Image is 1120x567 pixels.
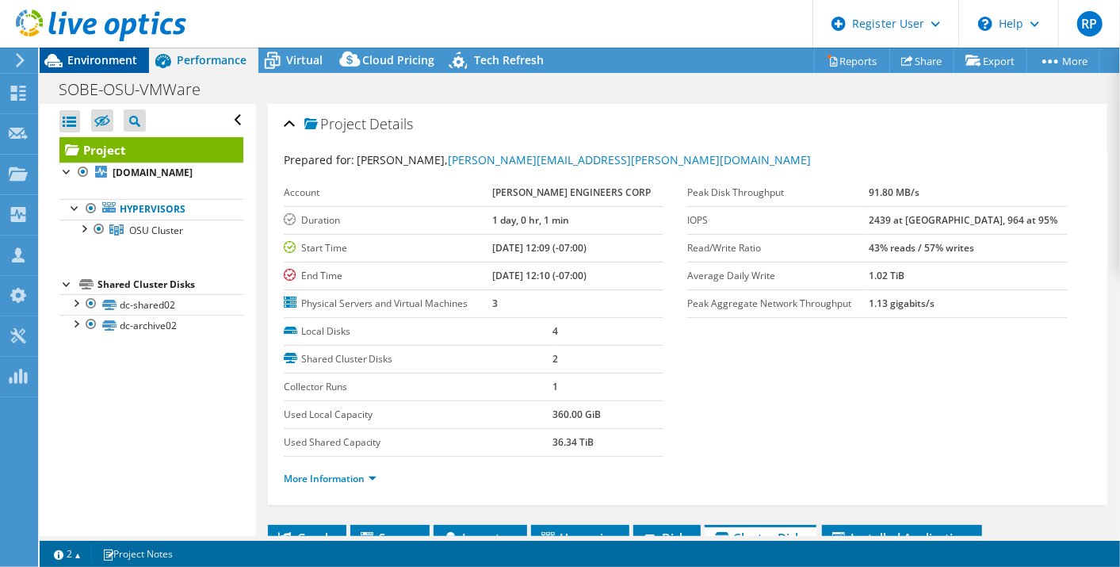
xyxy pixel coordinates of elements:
[539,530,621,546] span: Hypervisor
[492,241,587,255] b: [DATE] 12:09 (-07:00)
[552,408,601,421] b: 360.00 GiB
[978,17,992,31] svg: \n
[492,297,498,310] b: 3
[59,294,243,315] a: dc-shared02
[869,213,1057,227] b: 2439 at [GEOGRAPHIC_DATA], 964 at 95%
[552,324,558,338] b: 4
[449,152,812,167] a: [PERSON_NAME][EMAIL_ADDRESS][PERSON_NAME][DOMAIN_NAME]
[474,52,544,67] span: Tech Refresh
[687,240,869,256] label: Read/Write Ratio
[687,213,869,228] label: IOPS
[869,269,904,282] b: 1.02 TiB
[284,296,492,312] label: Physical Servers and Virtual Machines
[284,185,492,201] label: Account
[814,48,890,73] a: Reports
[687,185,869,201] label: Peak Disk Throughput
[869,297,935,310] b: 1.13 gigabits/s
[59,220,243,240] a: OSU Cluster
[284,351,553,367] label: Shared Cluster Disks
[370,114,414,133] span: Details
[284,472,377,485] a: More Information
[284,268,492,284] label: End Time
[284,324,553,339] label: Local Disks
[91,544,184,564] a: Project Notes
[492,269,587,282] b: [DATE] 12:10 (-07:00)
[276,530,338,546] span: Graphs
[442,530,519,546] span: Inventory
[284,379,553,395] label: Collector Runs
[713,530,808,546] span: Cluster Disks
[59,199,243,220] a: Hypervisors
[43,544,92,564] a: 2
[552,380,558,393] b: 1
[1026,48,1100,73] a: More
[552,435,594,449] b: 36.34 TiB
[304,117,366,132] span: Project
[641,530,693,546] span: Disks
[687,296,869,312] label: Peak Aggregate Network Throughput
[284,407,553,423] label: Used Local Capacity
[492,213,569,227] b: 1 day, 0 hr, 1 min
[97,275,243,294] div: Shared Cluster Disks
[1077,11,1103,36] span: RP
[113,166,193,179] b: [DOMAIN_NAME]
[59,137,243,163] a: Project
[869,241,974,255] b: 43% reads / 57% writes
[286,52,323,67] span: Virtual
[869,186,919,199] b: 91.80 MB/s
[357,152,812,167] span: [PERSON_NAME],
[59,163,243,183] a: [DOMAIN_NAME]
[362,52,434,67] span: Cloud Pricing
[552,352,558,366] b: 2
[177,52,247,67] span: Performance
[284,240,492,256] label: Start Time
[830,530,974,546] span: Installed Applications
[59,315,243,335] a: dc-archive02
[284,213,492,228] label: Duration
[52,81,225,98] h1: SOBE-OSU-VMWare
[284,152,354,167] label: Prepared for:
[67,52,137,67] span: Environment
[889,48,954,73] a: Share
[358,530,422,546] span: Servers
[954,48,1027,73] a: Export
[284,435,553,450] label: Used Shared Capacity
[492,186,651,199] b: [PERSON_NAME] ENGINEERS CORP
[687,268,869,284] label: Average Daily Write
[129,224,183,237] span: OSU Cluster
